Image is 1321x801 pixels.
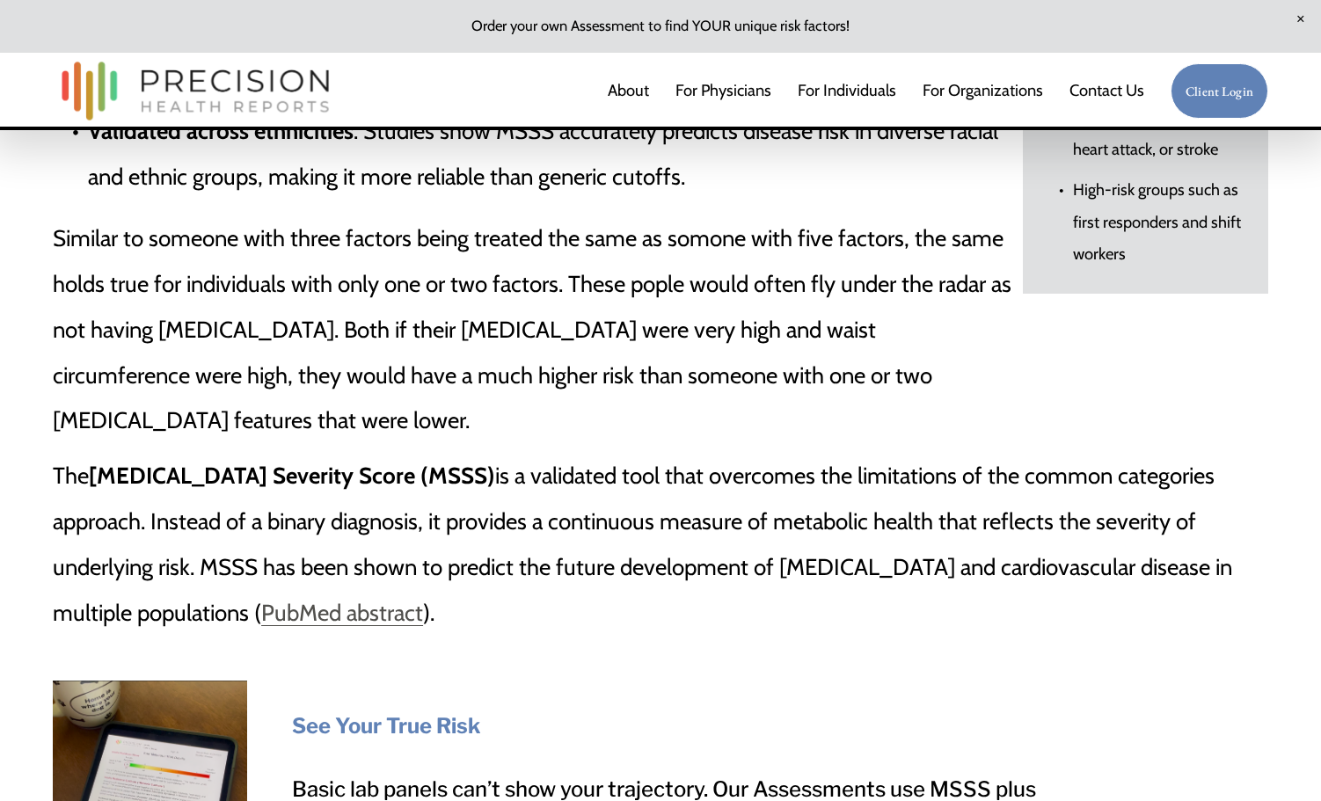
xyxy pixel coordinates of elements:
[53,453,1268,635] p: The is a validated tool that overcomes the limitations of the common categories approach. Instead...
[292,713,480,739] strong: See Your True Risk
[53,215,1013,443] p: Similar to someone with three factors being treated the same as somone with five factors, the sam...
[923,75,1043,107] span: For Organizations
[1069,73,1144,108] a: Contact Us
[89,462,495,489] strong: [MEDICAL_DATA] Severity Score (MSSS)
[88,108,1013,200] p: : Studies show MSSS accurately predicts disease risk in diverse racial and ethnic groups, making ...
[1171,63,1268,119] a: Client Login
[923,73,1043,108] a: folder dropdown
[608,73,649,108] a: About
[261,599,423,626] a: PubMed abstract
[1073,174,1254,271] p: High-risk groups such as first responders and shift workers
[675,73,771,108] a: For Physicians
[88,117,354,144] strong: Validated across ethnicities
[1004,576,1321,801] iframe: Chat Widget
[53,54,338,128] img: Precision Health Reports
[798,73,896,108] a: For Individuals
